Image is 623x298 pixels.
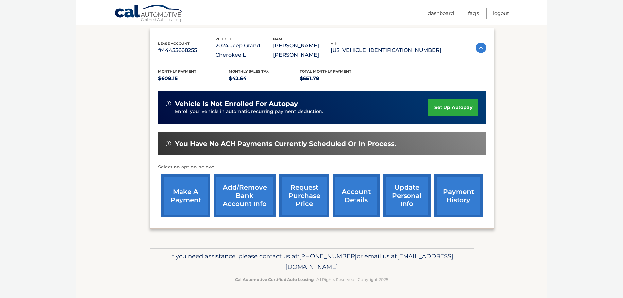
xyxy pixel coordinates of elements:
span: [EMAIL_ADDRESS][DOMAIN_NAME] [286,253,453,271]
a: payment history [434,174,483,217]
span: [PHONE_NUMBER] [299,253,357,260]
span: Total Monthly Payment [300,69,351,74]
p: $42.64 [229,74,300,83]
a: account details [333,174,380,217]
span: Monthly sales Tax [229,69,269,74]
span: lease account [158,41,190,46]
p: #44455668255 [158,46,216,55]
a: Cal Automotive [114,4,183,23]
p: If you need assistance, please contact us at: or email us at [154,251,469,272]
span: vin [331,41,337,46]
span: Monthly Payment [158,69,196,74]
a: Add/Remove bank account info [214,174,276,217]
a: make a payment [161,174,210,217]
span: name [273,37,285,41]
a: FAQ's [468,8,479,19]
img: accordion-active.svg [476,43,486,53]
p: Select an option below: [158,163,486,171]
span: You have no ACH payments currently scheduled or in process. [175,140,396,148]
a: update personal info [383,174,431,217]
p: $651.79 [300,74,371,83]
a: Dashboard [428,8,454,19]
p: - All Rights Reserved - Copyright 2025 [154,276,469,283]
p: [PERSON_NAME] [PERSON_NAME] [273,41,331,60]
p: [US_VEHICLE_IDENTIFICATION_NUMBER] [331,46,441,55]
a: request purchase price [279,174,329,217]
span: vehicle is not enrolled for autopay [175,100,298,108]
strong: Cal Automotive Certified Auto Leasing [235,277,314,282]
p: 2024 Jeep Grand Cherokee L [216,41,273,60]
p: $609.15 [158,74,229,83]
span: vehicle [216,37,232,41]
img: alert-white.svg [166,141,171,146]
img: alert-white.svg [166,101,171,106]
a: set up autopay [428,99,478,116]
p: Enroll your vehicle in automatic recurring payment deduction. [175,108,429,115]
a: Logout [493,8,509,19]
